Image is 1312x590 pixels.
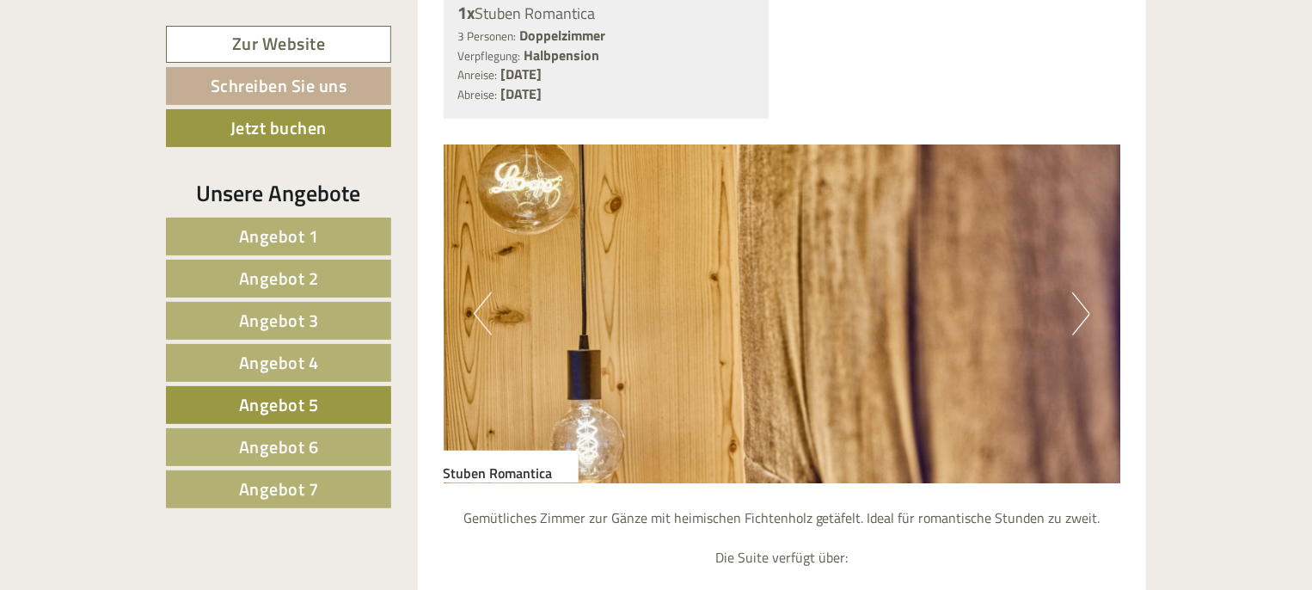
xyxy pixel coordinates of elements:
[239,349,319,376] span: Angebot 4
[501,64,543,84] b: [DATE]
[444,451,579,483] div: Stuben Romantica
[520,25,606,46] b: Doppelzimmer
[309,13,369,42] div: [DATE]
[166,67,391,105] a: Schreiben Sie uns
[13,46,274,99] div: Guten Tag, wie können wir Ihnen helfen?
[501,83,543,104] b: [DATE]
[567,446,677,483] button: Senden
[1072,292,1090,335] button: Next
[166,109,391,147] a: Jetzt buchen
[239,433,319,460] span: Angebot 6
[458,47,521,65] small: Verpflegung:
[239,223,319,249] span: Angebot 1
[458,86,498,103] small: Abreise:
[458,28,517,45] small: 3 Personen:
[444,144,1121,483] img: image
[524,45,600,65] b: Halbpension
[166,26,391,63] a: Zur Website
[239,265,319,292] span: Angebot 2
[458,1,755,26] div: Stuben Romantica
[239,307,319,334] span: Angebot 3
[239,391,319,418] span: Angebot 5
[239,476,319,502] span: Angebot 7
[26,83,266,95] small: 21:50
[26,50,266,64] div: [GEOGRAPHIC_DATA]
[458,66,498,83] small: Anreise:
[474,292,492,335] button: Previous
[166,177,391,209] div: Unsere Angebote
